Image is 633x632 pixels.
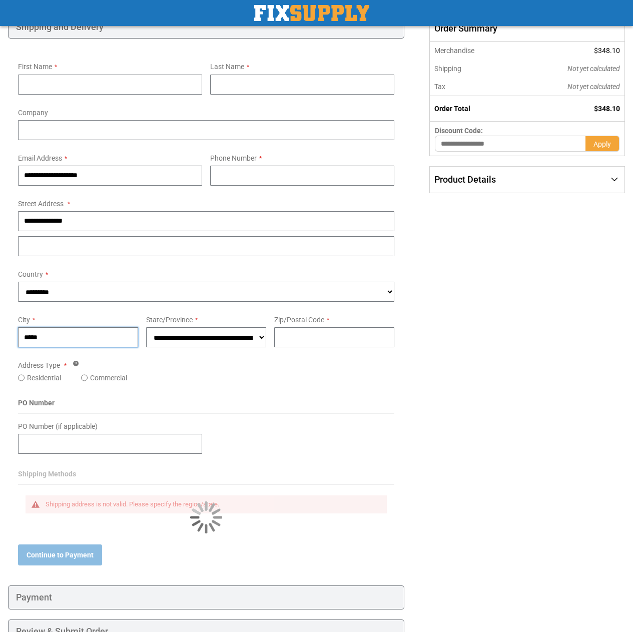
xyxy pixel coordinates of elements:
[18,422,98,430] span: PO Number (if applicable)
[254,5,369,21] a: store logo
[434,105,470,113] strong: Order Total
[18,316,30,324] span: City
[567,65,620,73] span: Not yet calculated
[594,47,620,55] span: $348.10
[18,200,64,208] span: Street Address
[434,174,496,185] span: Product Details
[430,78,516,96] th: Tax
[593,140,611,148] span: Apply
[435,127,483,135] span: Discount Code:
[8,15,404,39] div: Shipping and Delivery
[210,154,257,162] span: Phone Number
[18,398,394,413] div: PO Number
[274,316,324,324] span: Zip/Postal Code
[8,585,404,609] div: Payment
[594,105,620,113] span: $348.10
[254,5,369,21] img: Fix Industrial Supply
[18,270,43,278] span: Country
[190,501,222,533] img: Loading...
[430,42,516,60] th: Merchandise
[27,373,61,383] label: Residential
[18,63,52,71] span: First Name
[567,83,620,91] span: Not yet calculated
[18,361,60,369] span: Address Type
[210,63,244,71] span: Last Name
[18,109,48,117] span: Company
[429,15,625,42] span: Order Summary
[90,373,127,383] label: Commercial
[434,65,461,73] span: Shipping
[585,136,619,152] button: Apply
[18,154,62,162] span: Email Address
[146,316,193,324] span: State/Province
